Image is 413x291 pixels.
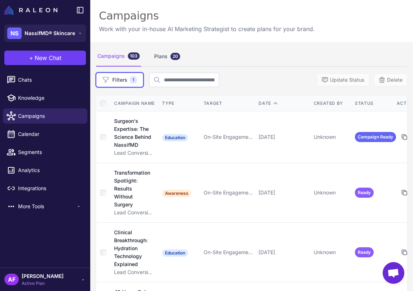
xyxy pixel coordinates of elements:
span: Integrations [18,184,82,192]
span: Awareness [162,190,191,197]
a: Integrations [3,181,87,196]
div: On-Site Engagement [204,189,253,197]
div: Unknown [314,248,349,256]
a: Campaigns [3,108,87,124]
span: New Chat [35,54,61,62]
span: Analytics [18,166,82,174]
span: Campaigns [18,112,82,120]
a: Knowledge [3,90,87,106]
a: Open chat [383,262,404,284]
span: Ready [355,247,374,257]
div: Date [258,100,308,107]
span: Campaign Ready [355,132,396,142]
div: Campaign Name [114,100,155,107]
a: Analytics [3,163,87,178]
div: Lead Conversion Messaging Test - [DATE] [114,209,155,217]
span: 1 [130,76,137,84]
div: AF [4,274,19,285]
span: Education [162,249,188,257]
div: Type [162,100,197,107]
div: NS [7,27,22,39]
a: Segments [3,145,87,160]
span: Education [162,134,188,141]
div: Plans [153,46,182,67]
img: Raleon Logo [4,6,57,14]
div: On-Site Engagement [204,248,253,256]
div: Surgeon's Expertise: The Science Behind NassifMD [114,117,152,149]
span: Knowledge [18,94,82,102]
div: Clinical Breakthrough: Hydration Technology Explained [114,228,152,268]
a: Chats [3,72,87,87]
div: Campaigns [99,9,315,23]
span: Ready [355,188,374,198]
div: On-Site Engagement [204,133,253,141]
div: Transformation Spotlight: Results Without Surgery [114,169,152,209]
div: Campaigns [96,46,141,67]
div: Unknown [314,189,349,197]
div: Created By [314,100,349,107]
span: Segments [18,148,82,156]
div: Unknown [314,133,349,141]
button: +New Chat [4,51,86,65]
span: + [29,54,33,62]
p: Work with your in-house AI Marketing Strategist to create plans for your brand. [99,25,315,33]
div: Lead Conversion Messaging Test - [DATE] [114,268,155,276]
button: Delete [374,73,407,86]
a: Calendar [3,127,87,142]
span: Chats [18,76,82,84]
div: 103 [128,52,140,60]
span: [PERSON_NAME] [22,272,64,280]
span: NassifMD® Skincare [25,29,75,37]
button: Update Status [317,73,369,86]
span: More Tools [18,202,76,210]
div: 20 [170,53,180,60]
div: [DATE] [258,189,308,197]
button: NSNassifMD® Skincare [4,25,86,42]
span: Active Plan [22,280,64,287]
div: [DATE] [258,248,308,256]
span: Calendar [18,130,82,138]
div: Target [204,100,253,107]
div: Lead Conversion Messaging Test - [DATE] [114,149,155,157]
div: [DATE] [258,133,308,141]
div: Status [355,100,390,107]
button: Filters1 [96,73,143,87]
